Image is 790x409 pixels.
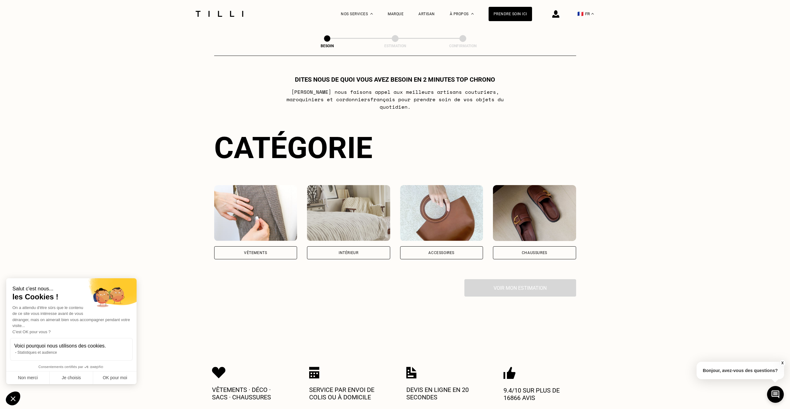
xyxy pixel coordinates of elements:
div: Intérieur [339,251,358,255]
p: 9.4/10 sur plus de 16866 avis [503,387,578,402]
div: Accessoires [428,251,454,255]
p: Bonjour, avez-vous des questions? [697,362,784,379]
img: Icon [212,367,226,379]
img: Chaussures [493,185,576,241]
img: Logo du service de couturière Tilli [193,11,246,17]
button: X [779,360,785,366]
div: Besoin [296,44,358,48]
div: Chaussures [522,251,547,255]
a: Marque [388,12,404,16]
p: [PERSON_NAME] nous faisons appel aux meilleurs artisans couturiers , maroquiniers et cordonniers ... [272,88,518,111]
img: Vêtements [214,185,297,241]
img: menu déroulant [591,13,594,15]
a: Prendre soin ici [489,7,532,21]
div: Catégorie [214,130,576,165]
img: Icon [309,367,319,379]
h1: Dites nous de quoi vous avez besoin en 2 minutes top chrono [295,76,495,83]
p: Vêtements · Déco · Sacs · Chaussures [212,386,287,401]
img: Accessoires [400,185,483,241]
img: Intérieur [307,185,390,241]
img: Menu déroulant [370,13,373,15]
div: Vêtements [244,251,267,255]
a: Artisan [418,12,435,16]
p: Devis en ligne en 20 secondes [406,386,481,401]
span: 🇫🇷 [577,11,584,17]
img: Icon [406,367,417,379]
img: Menu déroulant à propos [471,13,474,15]
img: icône connexion [552,10,559,18]
div: Estimation [364,44,426,48]
p: Service par envoi de colis ou à domicile [309,386,384,401]
img: Icon [503,367,516,379]
div: Confirmation [432,44,494,48]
